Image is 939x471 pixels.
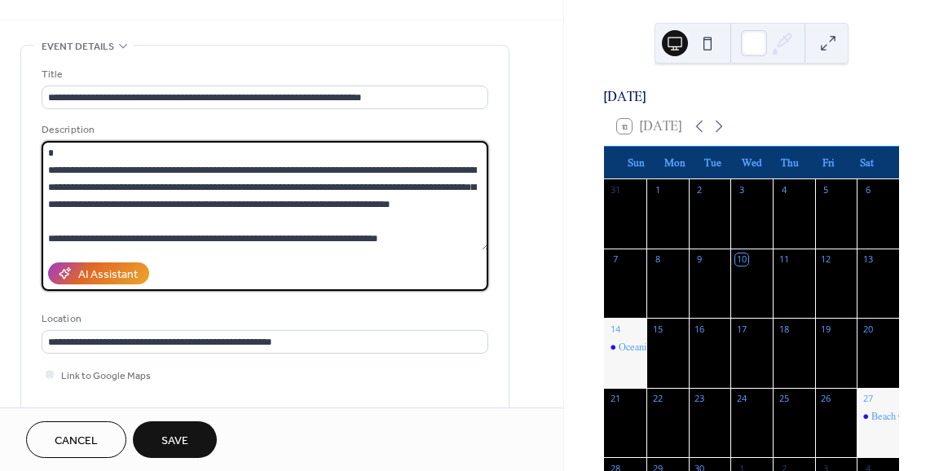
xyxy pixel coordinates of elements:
div: Oceanic Literacy Day At The Open Book, [GEOGRAPHIC_DATA] [619,341,890,354]
div: 5 [820,184,832,196]
div: AI Assistant [78,266,138,284]
div: 19 [820,323,832,335]
div: 4 [778,184,790,196]
div: Sat [848,147,886,179]
div: 3 [735,184,747,196]
div: 24 [735,393,747,405]
div: Thu [771,147,809,179]
div: 22 [651,393,663,405]
div: 9 [694,253,706,266]
div: 16 [694,323,706,335]
button: Save [133,421,217,458]
div: 17 [735,323,747,335]
div: 27 [862,393,874,405]
div: 11 [778,253,790,266]
div: Beach Cleanup At Santa Monica State Beach [857,410,899,424]
div: 1 [651,184,663,196]
button: AI Assistant [48,262,149,284]
div: 31 [609,184,621,196]
div: 20 [862,323,874,335]
div: Oceanic Literacy Day At The Open Book, Topanga [604,341,646,354]
div: Description [42,121,485,139]
div: Location [42,310,485,328]
div: Title [42,66,485,83]
div: Mon [655,147,694,179]
div: 12 [820,253,832,266]
span: Save [161,433,188,450]
div: 7 [609,253,621,266]
div: Sun [617,147,655,179]
div: 8 [651,253,663,266]
button: Cancel [26,421,126,458]
div: 2 [694,184,706,196]
div: 25 [778,393,790,405]
div: 21 [609,393,621,405]
div: 26 [820,393,832,405]
div: 23 [694,393,706,405]
div: 15 [651,323,663,335]
div: 13 [862,253,874,266]
div: [DATE] [604,87,899,107]
div: Fri [809,147,848,179]
span: Event details [42,38,114,55]
div: 14 [609,323,621,335]
div: Tue [694,147,732,179]
div: Wed [733,147,771,179]
div: Event color [42,403,164,420]
span: Cancel [55,433,98,450]
span: Link to Google Maps [61,368,151,385]
div: 6 [862,184,874,196]
div: 10 [735,253,747,266]
div: 18 [778,323,790,335]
